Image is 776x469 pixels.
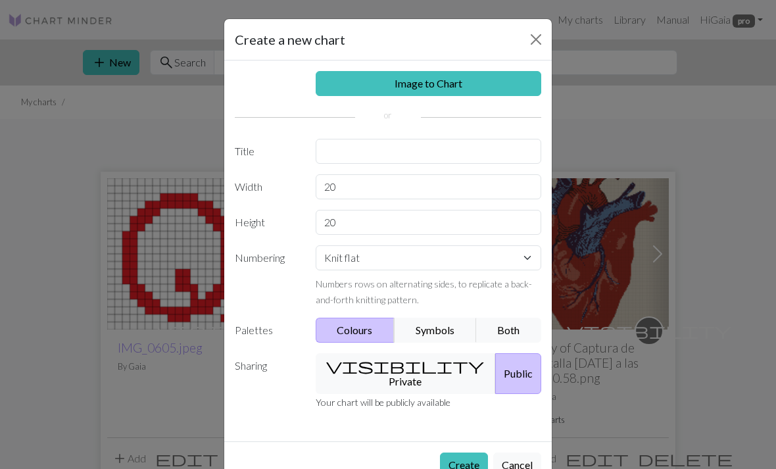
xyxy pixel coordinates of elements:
button: Public [495,353,541,394]
label: Numbering [227,245,308,307]
button: Colours [316,318,395,343]
label: Sharing [227,353,308,394]
small: Your chart will be publicly available [316,397,450,408]
button: Both [476,318,542,343]
small: Numbers rows on alternating sides, to replicate a back-and-forth knitting pattern. [316,278,532,305]
span: visibility [326,357,484,375]
button: Close [525,29,546,50]
h5: Create a new chart [235,30,345,49]
label: Width [227,174,308,199]
label: Title [227,139,308,164]
button: Private [316,353,497,394]
label: Height [227,210,308,235]
a: Image to Chart [316,71,542,96]
label: Palettes [227,318,308,343]
button: Symbols [394,318,477,343]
